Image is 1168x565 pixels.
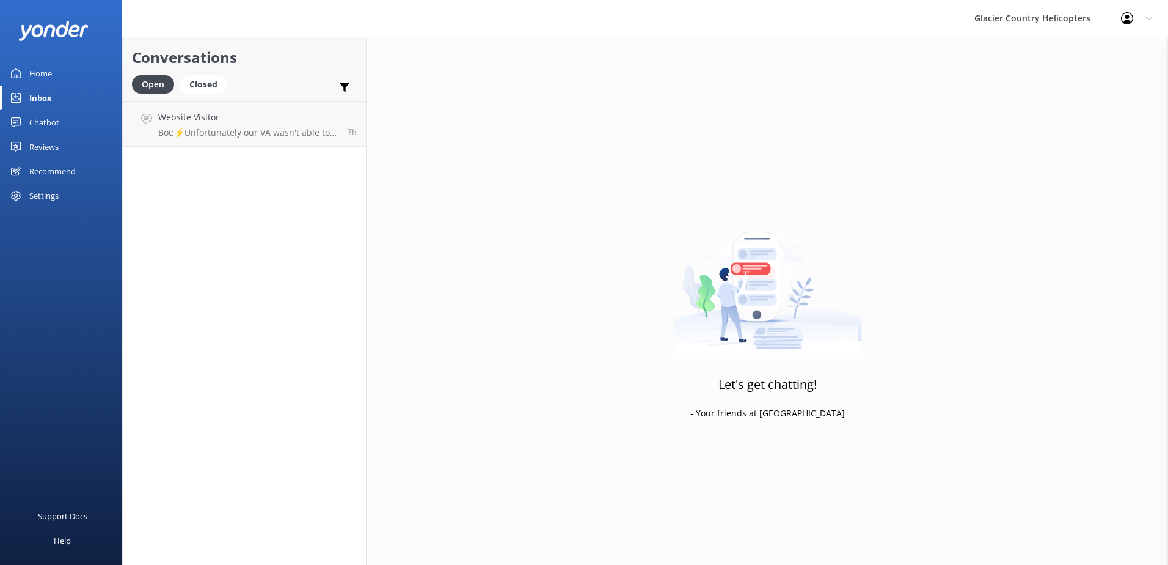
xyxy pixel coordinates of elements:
a: Website VisitorBot:⚡Unfortunately our VA wasn't able to answer this question, the computer does h... [123,101,366,147]
p: - Your friends at [GEOGRAPHIC_DATA] [690,407,845,420]
h2: Conversations [132,46,357,69]
h4: Website Visitor [158,111,338,124]
div: Recommend [29,159,76,183]
img: yonder-white-logo.png [18,21,89,41]
div: Inbox [29,86,52,110]
a: Open [132,77,180,90]
img: artwork of a man stealing a conversation from at giant smartphone [673,206,862,359]
div: Open [132,75,174,94]
div: Home [29,61,52,86]
div: Reviews [29,135,59,159]
span: Sep 13 2025 07:59am (UTC +12:00) Pacific/Auckland [348,127,357,137]
p: Bot: ⚡Unfortunately our VA wasn't able to answer this question, the computer does have its limita... [158,127,338,138]
h3: Let's get chatting! [718,375,817,394]
div: Chatbot [29,110,59,135]
div: Closed [180,75,227,94]
div: Help [54,528,71,553]
div: Settings [29,183,59,208]
a: Closed [180,77,233,90]
div: Support Docs [38,504,87,528]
